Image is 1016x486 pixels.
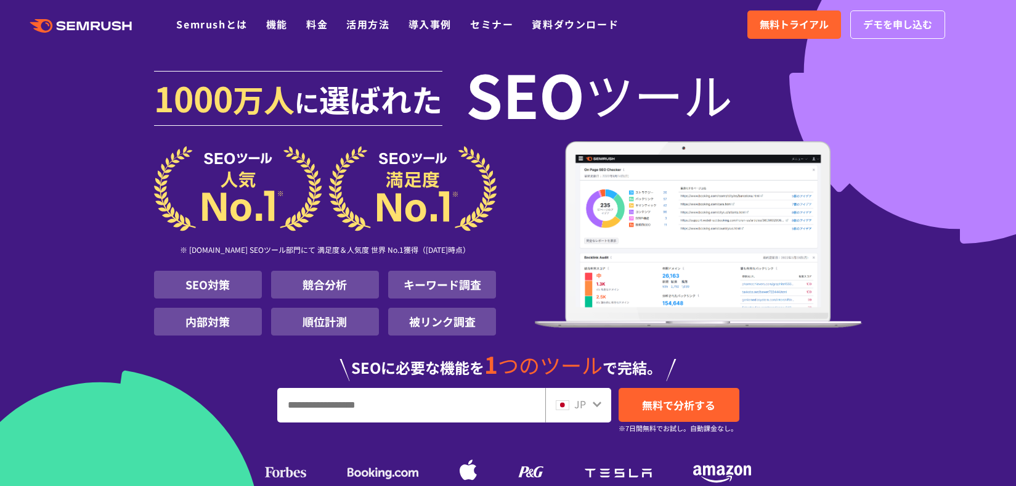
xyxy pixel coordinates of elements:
[863,17,932,33] span: デモを申し込む
[760,17,829,33] span: 無料トライアル
[532,17,619,31] a: 資料ダウンロード
[484,347,498,381] span: 1
[266,17,288,31] a: 機能
[306,17,328,31] a: 料金
[278,389,545,422] input: URL、キーワードを入力してください
[271,308,379,336] li: 順位計測
[154,73,233,122] span: 1000
[388,271,496,299] li: キーワード調査
[470,17,513,31] a: セミナー
[603,356,662,378] span: で完結。
[154,308,262,336] li: 内部対策
[850,10,945,39] a: デモを申し込む
[346,17,389,31] a: 活用方法
[388,308,496,336] li: 被リンク調査
[176,17,247,31] a: Semrushとは
[154,271,262,299] li: SEO対策
[619,422,738,434] small: ※7日間無料でお試し。自動課金なし。
[154,340,863,381] div: SEOに必要な機能を
[408,17,452,31] a: 導入事例
[233,76,295,121] span: 万人
[295,84,319,120] span: に
[574,397,586,411] span: JP
[498,350,603,380] span: つのツール
[619,388,739,422] a: 無料で分析する
[585,69,733,118] span: ツール
[747,10,841,39] a: 無料トライアル
[642,397,715,413] span: 無料で分析する
[271,271,379,299] li: 競合分析
[466,69,585,118] span: SEO
[319,76,442,121] span: 選ばれた
[154,231,497,271] div: ※ [DOMAIN_NAME] SEOツール部門にて 満足度＆人気度 世界 No.1獲得（[DATE]時点）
